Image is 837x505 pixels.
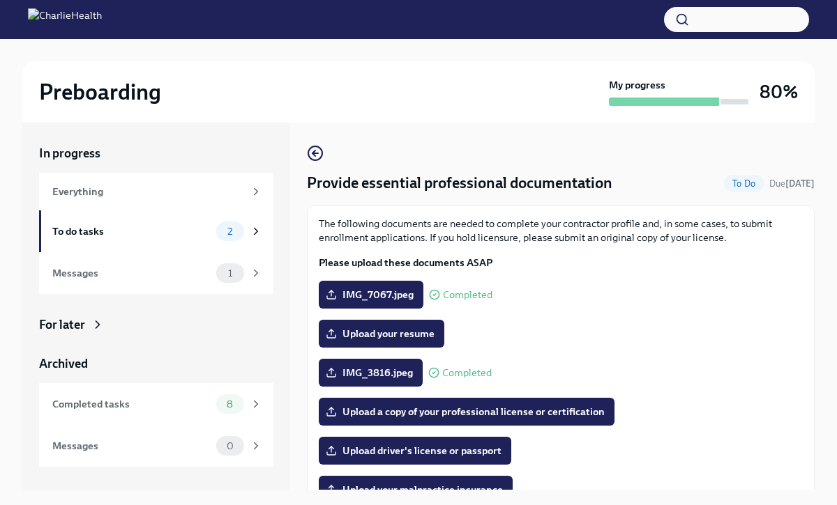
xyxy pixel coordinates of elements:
h2: Preboarding [39,78,161,106]
strong: My progress [609,78,665,92]
label: Upload a copy of your professional license or certification [319,398,614,426]
strong: Please upload these documents ASAP [319,256,492,269]
a: Messages1 [39,252,273,294]
div: To do tasks [52,224,211,239]
a: Completed tasks8 [39,383,273,425]
span: Upload driver's license or passport [329,444,502,458]
div: Everything [52,184,244,199]
span: Upload your resume [329,327,435,341]
span: September 18th, 2025 09:00 [769,177,815,190]
label: Upload your malpractice insurance [319,476,513,504]
span: 8 [218,399,241,410]
p: The following documents are needed to complete your contractor profile and, in some cases, to sub... [319,217,803,244]
h4: Provide essential professional documentation [307,173,612,194]
span: IMG_3816.jpeg [329,366,413,380]
span: 1 [220,268,241,279]
label: IMG_3816.jpeg [319,359,423,387]
span: Upload your malpractice insurance [329,483,503,497]
span: Upload a copy of your professional license or certification [329,405,605,419]
span: Completed [442,368,492,378]
a: Everything [39,173,273,210]
span: Due [769,178,815,189]
img: CharlieHealth [28,8,102,31]
span: 0 [218,441,242,451]
a: Messages0 [39,425,273,467]
label: IMG_7067.jpeg [319,281,423,309]
div: Messages [52,438,211,453]
strong: [DATE] [785,178,815,189]
a: Archived [39,355,273,372]
a: To do tasks2 [39,210,273,252]
div: For later [39,316,85,333]
span: 2 [219,226,241,237]
span: To Do [724,178,764,189]
div: Completed tasks [52,396,211,412]
div: Messages [52,265,211,281]
label: Upload driver's license or passport [319,437,511,465]
h3: 80% [760,79,798,104]
span: IMG_7067.jpeg [329,288,414,302]
a: For later [39,316,273,333]
a: In progress [39,145,273,162]
span: Completed [443,290,492,300]
label: Upload your resume [319,320,444,348]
